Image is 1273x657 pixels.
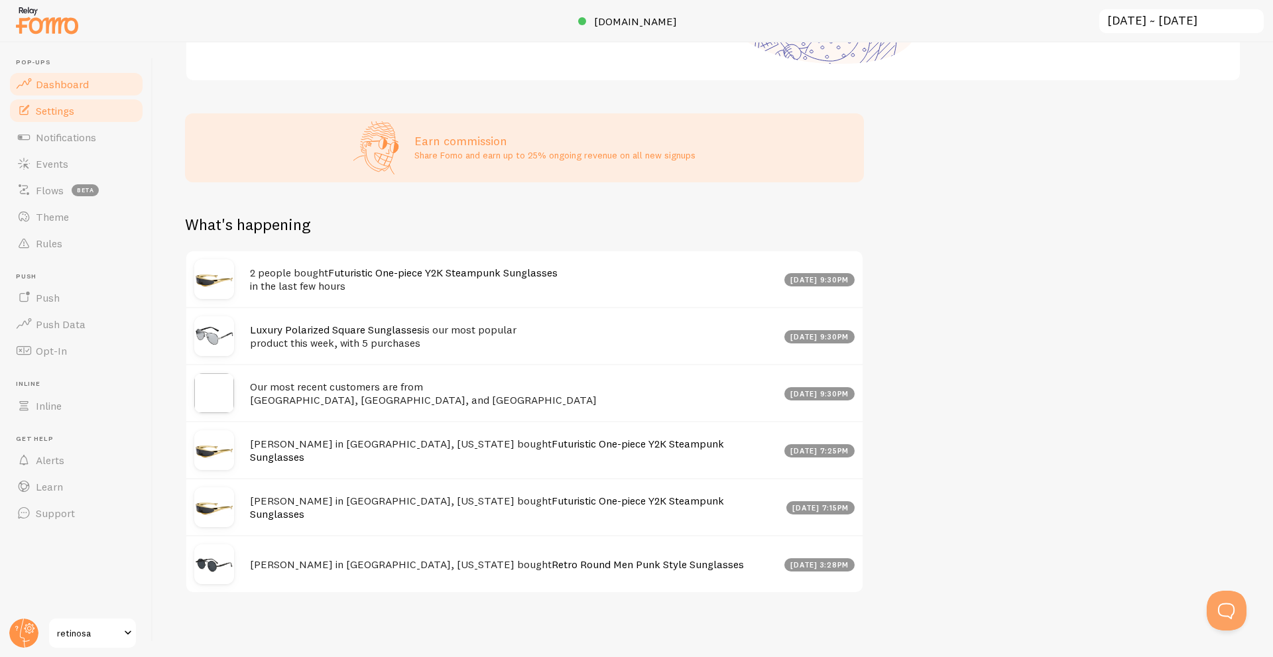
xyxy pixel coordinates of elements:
[16,272,145,281] span: Push
[8,124,145,150] a: Notifications
[8,500,145,526] a: Support
[250,266,776,293] h4: 2 people bought in the last few hours
[784,444,855,457] div: [DATE] 7:25pm
[8,284,145,311] a: Push
[414,133,696,149] h3: Earn commission
[36,104,74,117] span: Settings
[36,184,64,197] span: Flows
[36,453,64,467] span: Alerts
[185,214,310,235] h2: What's happening
[8,447,145,473] a: Alerts
[784,387,855,400] div: [DATE] 9:30pm
[250,494,778,521] h4: [PERSON_NAME] in [GEOGRAPHIC_DATA], [US_STATE] bought
[14,3,80,37] img: fomo-relay-logo-orange.svg
[8,177,145,204] a: Flows beta
[8,150,145,177] a: Events
[552,558,744,571] a: Retro Round Men Punk Style Sunglasses
[72,184,99,196] span: beta
[8,71,145,97] a: Dashboard
[36,78,89,91] span: Dashboard
[784,558,855,571] div: [DATE] 3:28pm
[250,494,724,521] a: Futuristic One-piece Y2K Steampunk Sunglasses
[250,558,776,571] h4: [PERSON_NAME] in [GEOGRAPHIC_DATA], [US_STATE] bought
[8,311,145,337] a: Push Data
[250,323,422,336] a: Luxury Polarized Square Sunglasses
[36,507,75,520] span: Support
[36,291,60,304] span: Push
[57,625,120,641] span: retinosa
[784,330,855,343] div: [DATE] 9:30pm
[328,266,558,279] a: Futuristic One-piece Y2K Steampunk Sunglasses
[36,399,62,412] span: Inline
[786,501,855,514] div: [DATE] 7:15pm
[36,318,86,331] span: Push Data
[8,337,145,364] a: Opt-In
[16,58,145,67] span: Pop-ups
[250,437,776,464] h4: [PERSON_NAME] in [GEOGRAPHIC_DATA], [US_STATE] bought
[414,149,696,162] p: Share Fomo and earn up to 25% ongoing revenue on all new signups
[16,380,145,388] span: Inline
[48,617,137,649] a: retinosa
[36,344,67,357] span: Opt-In
[36,480,63,493] span: Learn
[36,157,68,170] span: Events
[36,237,62,250] span: Rules
[36,210,69,223] span: Theme
[8,204,145,230] a: Theme
[784,273,855,286] div: [DATE] 9:30pm
[250,437,724,464] a: Futuristic One-piece Y2K Steampunk Sunglasses
[8,230,145,257] a: Rules
[36,131,96,144] span: Notifications
[1207,591,1246,630] iframe: Help Scout Beacon - Open
[8,473,145,500] a: Learn
[8,392,145,419] a: Inline
[16,435,145,444] span: Get Help
[250,323,776,350] h4: is our most popular product this week, with 5 purchases
[250,380,776,407] h4: Our most recent customers are from [GEOGRAPHIC_DATA], [GEOGRAPHIC_DATA], and [GEOGRAPHIC_DATA]
[8,97,145,124] a: Settings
